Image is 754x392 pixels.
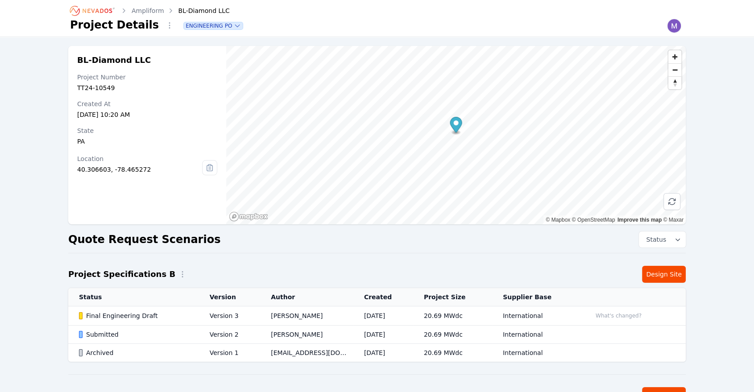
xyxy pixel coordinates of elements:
td: International [492,326,581,344]
canvas: Map [226,46,686,224]
a: Mapbox [546,217,570,223]
a: Mapbox homepage [229,211,268,222]
div: TT24-10549 [77,83,217,92]
td: 20.69 MWdc [413,344,492,362]
div: Submitted [79,330,195,339]
div: Created At [77,99,217,108]
h2: Project Specifications B [68,268,175,281]
td: Version 1 [199,344,260,362]
button: Status [639,231,686,248]
td: [DATE] [353,326,413,344]
button: Engineering PO [184,22,243,29]
tr: Final Engineering DraftVersion 3[PERSON_NAME][DATE]20.69 MWdcInternationalWhat's changed? [68,306,686,326]
button: Reset bearing to north [668,76,681,89]
th: Author [260,288,353,306]
div: Archived [79,348,195,357]
button: Zoom out [668,63,681,76]
th: Supplier Base [492,288,581,306]
div: State [77,126,217,135]
h1: Project Details [70,18,159,32]
span: Zoom out [668,64,681,76]
h2: Quote Request Scenarios [68,232,220,247]
div: 40.306603, -78.465272 [77,165,202,174]
th: Status [68,288,199,306]
a: Ampliform [132,6,164,15]
div: BL-Diamond LLC [166,6,230,15]
nav: Breadcrumb [70,4,230,18]
h2: BL-Diamond LLC [77,55,217,66]
td: 20.69 MWdc [413,306,492,326]
th: Created [353,288,413,306]
td: International [492,344,581,362]
th: Version [199,288,260,306]
td: Version 2 [199,326,260,344]
td: [EMAIL_ADDRESS][DOMAIN_NAME] [260,344,353,362]
div: Map marker [450,117,462,135]
button: What's changed? [592,311,646,321]
img: Madeline Koldos [667,19,681,33]
div: PA [77,137,217,146]
a: Design Site [642,266,686,283]
td: International [492,306,581,326]
a: Improve this map [617,217,662,223]
td: Version 3 [199,306,260,326]
td: [PERSON_NAME] [260,306,353,326]
span: Reset bearing to north [668,77,681,89]
span: Status [642,235,666,244]
td: [DATE] [353,344,413,362]
a: OpenStreetMap [572,217,615,223]
a: Maxar [663,217,684,223]
div: Project Number [77,73,217,82]
div: Location [77,154,202,163]
td: [PERSON_NAME] [260,326,353,344]
th: Project Size [413,288,492,306]
button: Zoom in [668,50,681,63]
td: 20.69 MWdc [413,326,492,344]
tr: ArchivedVersion 1[EMAIL_ADDRESS][DOMAIN_NAME][DATE]20.69 MWdcInternational [68,344,686,362]
div: [DATE] 10:20 AM [77,110,217,119]
td: [DATE] [353,306,413,326]
tr: SubmittedVersion 2[PERSON_NAME][DATE]20.69 MWdcInternational [68,326,686,344]
div: Final Engineering Draft [79,311,195,320]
